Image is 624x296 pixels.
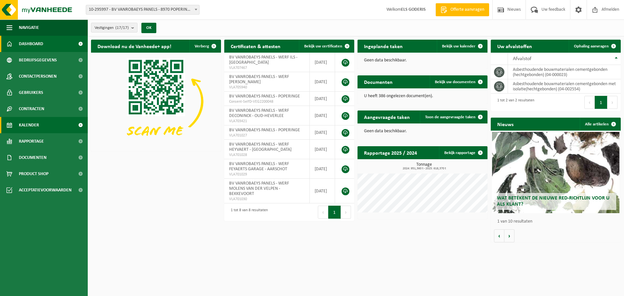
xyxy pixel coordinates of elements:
a: Bekijk uw kalender [437,40,487,53]
button: 1 [595,96,607,109]
p: U heeft 386 ongelezen document(en). [364,94,481,98]
span: Afvalstof [513,56,531,61]
span: Contactpersonen [19,68,57,84]
h2: Uw afvalstoffen [491,40,539,52]
h2: Documenten [357,75,399,88]
td: asbesthoudende bouwmaterialen cementgebonden met isolatie(hechtgebonden) (04-002554) [508,79,621,94]
span: VLA703421 [229,119,305,124]
button: Next [607,96,617,109]
td: [DATE] [310,159,335,179]
a: Bekijk uw certificaten [299,40,354,53]
h2: Ingeplande taken [357,40,409,52]
td: [DATE] [310,72,335,92]
span: Kalender [19,117,39,133]
p: 1 van 10 resultaten [497,219,617,224]
button: Next [341,206,351,219]
span: BV VANROBAEYS PANELS - WERF MOLENS VAN DER VELPEN - BEKKEVOORT [229,181,289,196]
span: Vestigingen [95,23,129,33]
span: Consent-SelfD-VEG2200048 [229,99,305,104]
a: Alle artikelen [580,118,620,131]
span: Dashboard [19,36,43,52]
span: Contracten [19,101,44,117]
span: Bedrijfsgegevens [19,52,57,68]
span: Bekijk uw kalender [442,44,475,48]
span: BV VANROBAEYS PANELS - POPERINGE [229,94,300,99]
a: Ophaling aanvragen [569,40,620,53]
td: [DATE] [310,125,335,140]
button: Volgende [504,229,514,242]
span: Documenten [19,149,46,166]
td: [DATE] [310,179,335,203]
button: Vorige [494,229,504,242]
span: Navigatie [19,19,39,36]
span: Toon de aangevraagde taken [425,115,475,119]
span: BV VANROBAEYS PANELS - WERF ILS - [GEOGRAPHIC_DATA] [229,55,297,65]
td: [DATE] [310,106,335,125]
td: asbesthoudende bouwmaterialen cementgebonden (hechtgebonden) (04-000023) [508,65,621,79]
a: Wat betekent de nieuwe RED-richtlijn voor u als klant? [492,132,619,213]
img: Download de VHEPlus App [91,53,221,150]
span: Verberg [195,44,209,48]
span: Wat betekent de nieuwe RED-richtlijn voor u als klant? [497,196,609,207]
span: VLA705940 [229,85,305,90]
button: Previous [318,206,328,219]
h2: Rapportage 2025 / 2024 [357,146,423,159]
p: Geen data beschikbaar. [364,129,481,134]
td: [DATE] [310,53,335,72]
span: Bekijk uw certificaten [304,44,342,48]
h3: Tonnage [361,162,487,170]
a: Toon de aangevraagde taken [420,110,487,123]
span: Ophaling aanvragen [574,44,609,48]
span: 10-295997 - BV VANROBAEYS PANELS - 8970 POPERINGE, BENELUXLAAN 12 [86,5,199,14]
button: Vestigingen(17/17) [91,23,137,32]
td: [DATE] [310,92,335,106]
button: Previous [584,96,595,109]
span: BV VANROBAEYS PANELS - WERF FEYAERTS GARAGE - AARSCHOT [229,161,289,172]
span: BV VANROBAEYS PANELS - WERF HEYVAERT - [GEOGRAPHIC_DATA] [229,142,292,152]
span: Rapportage [19,133,44,149]
span: Bekijk uw documenten [435,80,475,84]
span: VLA701027 [229,133,305,138]
h2: Download nu de Vanheede+ app! [91,40,178,52]
div: 1 tot 8 van 8 resultaten [227,205,268,219]
button: 1 [328,206,341,219]
a: Bekijk uw documenten [430,75,487,88]
div: 1 tot 2 van 2 resultaten [494,95,534,109]
span: Gebruikers [19,84,43,101]
span: VLA701028 [229,152,305,158]
span: 10-295997 - BV VANROBAEYS PANELS - 8970 POPERINGE, BENELUXLAAN 12 [86,5,200,15]
strong: ELS GODERIS [401,7,426,12]
a: Offerte aanvragen [435,3,489,16]
button: Verberg [189,40,220,53]
p: Geen data beschikbaar. [364,58,481,63]
h2: Nieuws [491,118,520,130]
button: OK [141,23,156,33]
a: Bekijk rapportage [439,146,487,159]
td: [DATE] [310,140,335,159]
span: VLA701029 [229,172,305,177]
h2: Certificaten & attesten [224,40,287,52]
h2: Aangevraagde taken [357,110,416,123]
span: VLA707467 [229,65,305,71]
span: BV VANROBAEYS PANELS - WERF [PERSON_NAME] [229,74,289,84]
count: (17/17) [115,26,129,30]
span: BV VANROBAEYS PANELS - POPERINGE [229,128,300,133]
span: BV VANROBAEYS PANELS - WERF DECONINCK - OUD-HEVERLEE [229,108,289,118]
span: Product Shop [19,166,48,182]
span: VLA701030 [229,197,305,202]
span: 2024: 951,360 t - 2025: 618,370 t [361,167,487,170]
span: Offerte aanvragen [449,6,486,13]
span: Acceptatievoorwaarden [19,182,71,198]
